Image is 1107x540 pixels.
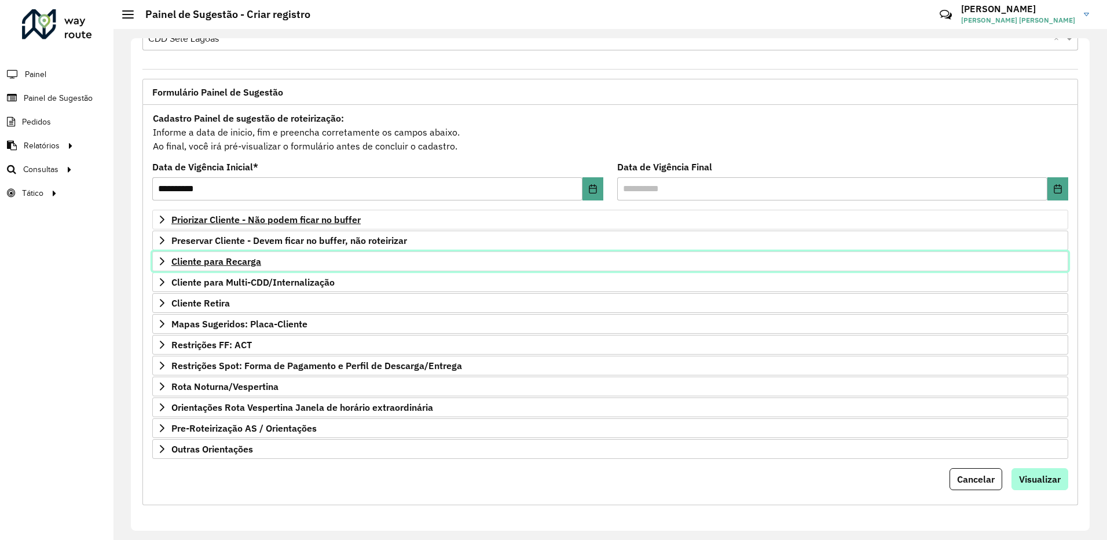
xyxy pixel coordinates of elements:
span: Pedidos [22,116,51,128]
span: Rota Noturna/Vespertina [171,382,278,391]
a: Cliente para Recarga [152,251,1068,271]
span: Restrições Spot: Forma de Pagamento e Perfil de Descarga/Entrega [171,361,462,370]
span: Painel [25,68,46,81]
span: Clear all [1054,32,1064,46]
span: Outras Orientações [171,444,253,454]
button: Cancelar [950,468,1002,490]
a: Contato Rápido [933,2,958,27]
span: Mapas Sugeridos: Placa-Cliente [171,319,307,329]
span: Consultas [23,163,58,176]
span: [PERSON_NAME] [PERSON_NAME] [961,15,1075,25]
h2: Painel de Sugestão - Criar registro [134,8,310,21]
span: Pre-Roteirização AS / Orientações [171,424,317,433]
label: Data de Vigência Inicial [152,160,258,174]
span: Formulário Painel de Sugestão [152,87,283,97]
button: Choose Date [582,177,603,200]
a: Pre-Roteirização AS / Orientações [152,418,1068,438]
a: Priorizar Cliente - Não podem ficar no buffer [152,210,1068,229]
span: Cliente Retira [171,298,230,308]
span: Orientações Rota Vespertina Janela de horário extraordinária [171,403,433,412]
span: Cancelar [957,473,995,485]
button: Visualizar [1011,468,1068,490]
h3: [PERSON_NAME] [961,3,1075,14]
span: Tático [22,187,43,199]
button: Choose Date [1047,177,1068,200]
a: Rota Noturna/Vespertina [152,377,1068,396]
a: Mapas Sugeridos: Placa-Cliente [152,314,1068,334]
a: Orientações Rota Vespertina Janela de horário extraordinária [152,397,1068,417]
span: Painel de Sugestão [24,92,93,104]
span: Cliente para Recarga [171,257,261,266]
a: Restrições FF: ACT [152,335,1068,355]
a: Cliente Retira [152,293,1068,313]
span: Preservar Cliente - Devem ficar no buffer, não roteirizar [171,236,407,245]
span: Priorizar Cliente - Não podem ficar no buffer [171,215,361,224]
a: Restrições Spot: Forma de Pagamento e Perfil de Descarga/Entrega [152,356,1068,375]
label: Data de Vigência Final [617,160,712,174]
strong: Cadastro Painel de sugestão de roteirização: [153,112,344,124]
a: Preservar Cliente - Devem ficar no buffer, não roteirizar [152,231,1068,250]
span: Visualizar [1019,473,1061,485]
span: Restrições FF: ACT [171,340,252,349]
div: Informe a data de inicio, fim e preencha corretamente os campos abaixo. Ao final, você irá pré-vi... [152,111,1068,154]
a: Outras Orientações [152,439,1068,459]
span: Cliente para Multi-CDD/Internalização [171,278,335,287]
a: Cliente para Multi-CDD/Internalização [152,272,1068,292]
span: Relatórios [24,140,60,152]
